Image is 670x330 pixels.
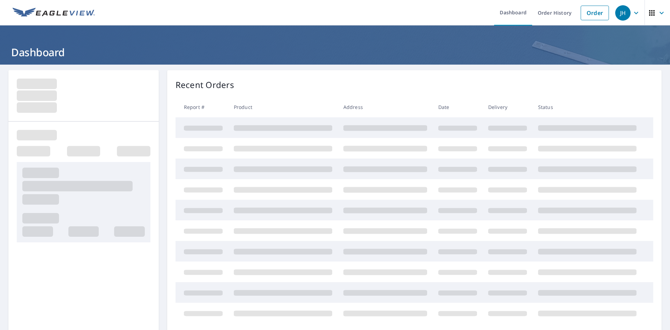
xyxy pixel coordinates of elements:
h1: Dashboard [8,45,662,59]
th: Product [228,97,338,117]
th: Status [533,97,642,117]
a: Order [581,6,609,20]
th: Date [433,97,483,117]
p: Recent Orders [176,79,234,91]
th: Delivery [483,97,533,117]
div: JH [615,5,631,21]
th: Report # [176,97,228,117]
th: Address [338,97,433,117]
img: EV Logo [13,8,95,18]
